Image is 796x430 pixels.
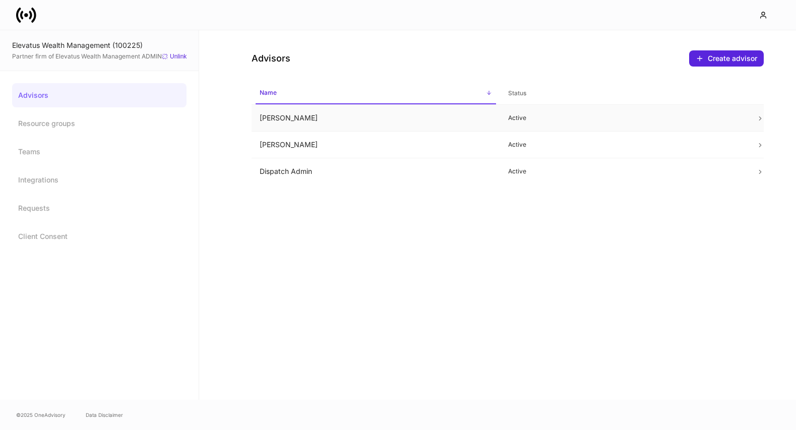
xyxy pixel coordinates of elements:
span: Status [504,83,744,104]
a: Resource groups [12,111,187,136]
td: Dispatch Admin [252,158,500,185]
p: Active [508,114,740,122]
h6: Status [508,88,526,98]
span: Partner firm of [12,52,162,60]
div: Elevatus Wealth Management (100225) [12,40,187,50]
a: Data Disclaimer [86,411,123,419]
p: Active [508,167,740,175]
p: Active [508,141,740,149]
h4: Advisors [252,52,290,65]
a: Requests [12,196,187,220]
span: © 2025 OneAdvisory [16,411,66,419]
a: Teams [12,140,187,164]
a: Client Consent [12,224,187,249]
button: Unlink [162,53,187,60]
td: [PERSON_NAME] [252,105,500,132]
div: Create advisor [708,53,757,64]
span: Name [256,83,496,104]
a: Elevatus Wealth Management ADMIN [55,52,162,60]
a: Integrations [12,168,187,192]
button: Create advisor [689,50,764,67]
h6: Name [260,88,277,97]
td: [PERSON_NAME] [252,132,500,158]
a: Advisors [12,83,187,107]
